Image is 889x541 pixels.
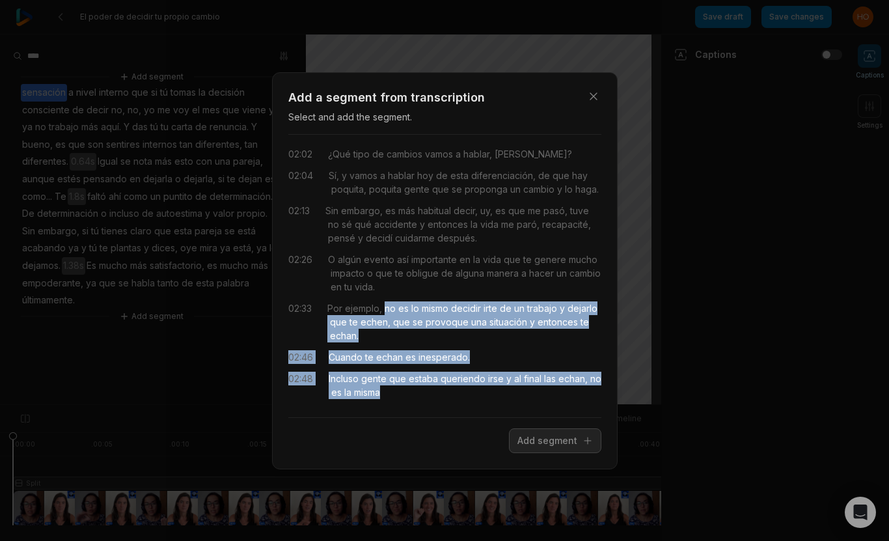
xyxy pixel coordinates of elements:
span: y [504,372,512,385]
span: y [355,231,363,245]
p: Select and add the segment. [288,110,601,124]
span: mucho [566,253,597,266]
span: gente [402,182,430,196]
span: Sí, [329,169,339,182]
span: decidí [363,231,392,245]
span: echan. [327,329,359,342]
span: evento [361,253,394,266]
span: de [433,169,448,182]
span: gente [359,372,387,385]
span: que [501,253,521,266]
span: me [525,204,541,217]
span: poquita [366,182,402,196]
span: esta [448,169,469,182]
span: decidir [448,301,481,315]
span: pensé [325,231,355,245]
span: me [499,217,514,231]
span: vamos [422,147,453,161]
span: impacto [328,266,364,280]
span: hacer [527,266,554,280]
span: es [396,301,409,315]
span: mismo [419,301,448,315]
span: una [469,315,487,329]
span: en [457,253,471,266]
span: alguna [453,266,484,280]
div: 02:46 [288,350,313,364]
span: Incluso [329,372,359,385]
span: es [493,204,506,217]
span: algún [335,253,361,266]
span: de [536,169,550,182]
span: hoy [415,169,433,182]
span: diferenciación, [469,169,536,182]
span: más [396,204,415,217]
div: 02:48 [288,372,313,399]
span: manera [484,266,519,280]
span: de [439,266,453,280]
span: un [508,182,521,196]
button: Add segment [509,428,601,453]
span: de [370,147,384,161]
span: O [328,253,335,266]
span: se [410,315,423,329]
span: Sin [325,204,338,217]
span: que [430,182,449,196]
span: hablar, [461,147,492,161]
span: así [394,253,409,266]
span: irte [481,301,497,315]
span: [PERSON_NAME]? [492,147,572,161]
span: provoque [423,315,469,329]
span: queriendo [438,372,486,385]
span: cambios [384,147,422,161]
span: decir, [451,204,478,217]
span: situación [487,315,527,329]
span: recapacité, [540,217,591,231]
span: que [390,315,410,329]
span: que [327,315,347,329]
span: vida [480,253,501,266]
span: y [417,217,425,231]
span: echan, [556,372,588,385]
span: que [387,372,406,385]
span: tu [342,280,352,294]
span: que [550,169,569,182]
span: y [527,315,535,329]
span: dejarlo [565,301,597,315]
div: 02:04 [288,169,313,196]
span: un [554,266,567,280]
span: te [521,253,532,266]
span: cambio [521,182,554,196]
span: qué [352,217,372,231]
div: Open Intercom Messenger [845,497,876,528]
span: accidente [372,217,417,231]
span: lo [409,301,419,315]
span: Cuando [329,350,362,364]
span: la [468,217,478,231]
span: entonces [535,315,578,329]
span: obligue [403,266,439,280]
span: a [377,169,385,182]
div: 02:13 [288,204,310,245]
span: no [382,301,396,315]
span: irse [486,372,504,385]
span: a [519,266,527,280]
span: vida. [352,280,375,294]
span: se [449,182,462,196]
span: embargo, [338,204,383,217]
span: Por [327,301,342,315]
span: no [325,217,339,231]
div: 02:26 [288,253,312,294]
span: inesperado. [416,350,470,364]
span: después. [435,231,477,245]
span: genere [532,253,566,266]
span: estaba [406,372,438,385]
span: misma [351,385,380,399]
span: poquita, [329,182,366,196]
span: echen, [358,315,390,329]
span: la [342,385,351,399]
span: uy, [478,204,493,217]
span: es [403,350,416,364]
div: 02:02 [288,147,312,161]
span: ejemplo, [342,301,382,315]
span: paró, [514,217,540,231]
